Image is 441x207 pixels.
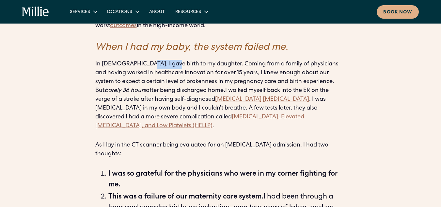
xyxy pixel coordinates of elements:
div: Resources [175,9,201,16]
p: As I lay in the CT scanner being evaluated for an [MEDICAL_DATA] admission, I had two thoughts: [95,141,346,159]
a: home [22,7,49,17]
div: Services [65,6,102,17]
div: Locations [102,6,144,17]
p: In [DEMOGRAPHIC_DATA], I gave birth to my daughter. Coming from a family of physicians and having... [95,60,346,130]
a: [MEDICAL_DATA] [MEDICAL_DATA] [215,96,309,102]
em: , [224,88,225,94]
strong: This was a failure of our maternity care system. [108,194,263,201]
em: When I had my baby, the system failed me. [95,43,288,53]
a: About [144,6,170,17]
em: barely 36 hours [104,88,146,94]
div: Book now [383,9,412,16]
div: Resources [170,6,213,17]
div: Locations [107,9,132,16]
a: Book now [377,5,419,19]
div: Services [70,9,90,16]
strong: I was so grateful for the physicians who were in my corner fighting for me. [108,171,338,189]
a: outcomes [110,23,137,29]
